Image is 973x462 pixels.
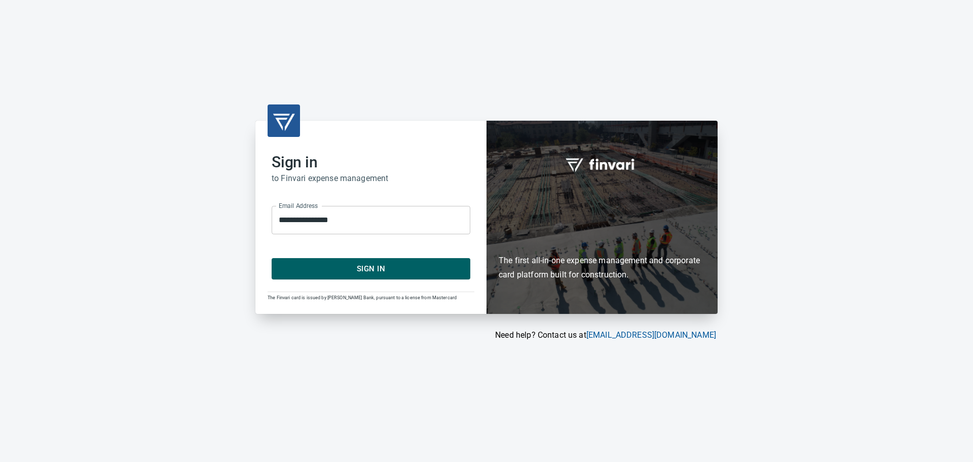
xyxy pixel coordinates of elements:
a: [EMAIL_ADDRESS][DOMAIN_NAME] [586,330,716,340]
button: Sign In [272,258,470,279]
h2: Sign in [272,153,470,171]
span: The Finvari card is issued by [PERSON_NAME] Bank, pursuant to a license from Mastercard [268,295,457,300]
h6: to Finvari expense management [272,171,470,186]
span: Sign In [283,262,459,275]
h6: The first all-in-one expense management and corporate card platform built for construction. [499,195,705,282]
img: fullword_logo_white.png [564,153,640,176]
div: Finvari [486,121,718,314]
img: transparent_logo.png [272,109,296,133]
p: Need help? Contact us at [255,329,716,341]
